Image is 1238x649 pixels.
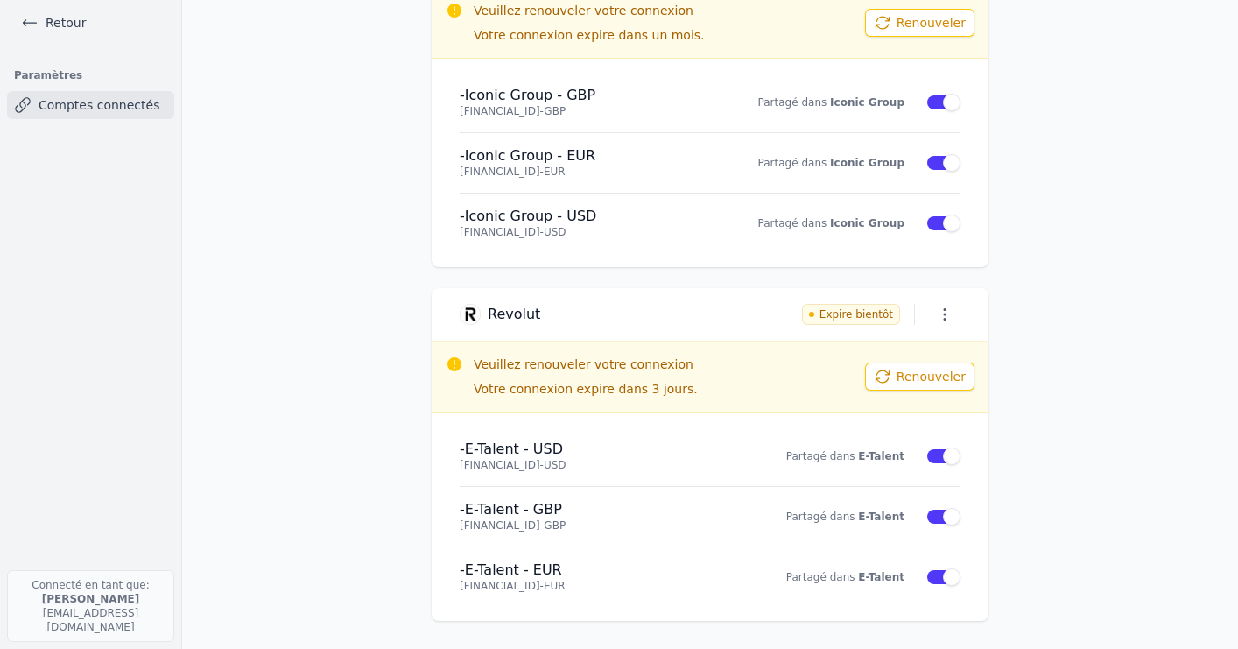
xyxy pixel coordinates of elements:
[858,571,904,583] a: E-Talent
[488,306,540,323] h3: Revolut
[736,449,904,463] p: Partagé dans
[460,208,715,225] h4: - Iconic Group - USD
[460,147,715,165] h4: - Iconic Group - EUR
[736,216,904,230] p: Partagé dans
[460,579,715,593] p: [FINANCIAL_ID] - EUR
[736,510,904,524] p: Partagé dans
[7,63,174,88] h3: Paramètres
[460,87,715,104] h4: - Iconic Group - GBP
[460,225,715,239] p: [FINANCIAL_ID] - USD
[830,157,904,169] a: Iconic Group
[865,363,974,391] button: Renouveler
[474,26,865,44] p: Votre connexion expire dans un mois.
[460,165,715,179] p: [FINANCIAL_ID] - EUR
[460,501,715,518] h4: - E-Talent - GBP
[460,518,715,533] p: [FINANCIAL_ID] - GBP
[42,593,140,605] strong: [PERSON_NAME]
[830,217,904,229] a: Iconic Group
[460,304,481,325] img: Revolut logo
[736,95,904,109] p: Partagé dans
[474,380,865,398] p: Votre connexion expire dans 3 jours.
[736,570,904,584] p: Partagé dans
[14,11,93,35] a: Retour
[474,356,865,373] h3: Veuillez renouveler votre connexion
[858,450,904,462] a: E-Talent
[865,9,974,37] button: Renouveler
[802,304,900,325] span: Expire bientôt
[7,570,174,642] p: Connecté en tant que: [EMAIL_ADDRESS][DOMAIN_NAME]
[858,511,904,523] a: E-Talent
[460,561,715,579] h4: - E-Talent - EUR
[7,91,174,119] a: Comptes connectés
[460,104,715,118] p: [FINANCIAL_ID] - GBP
[460,458,715,472] p: [FINANCIAL_ID] - USD
[830,96,904,109] a: Iconic Group
[736,156,904,170] p: Partagé dans
[474,2,865,19] h3: Veuillez renouveler votre connexion
[460,441,715,458] h4: - E-Talent - USD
